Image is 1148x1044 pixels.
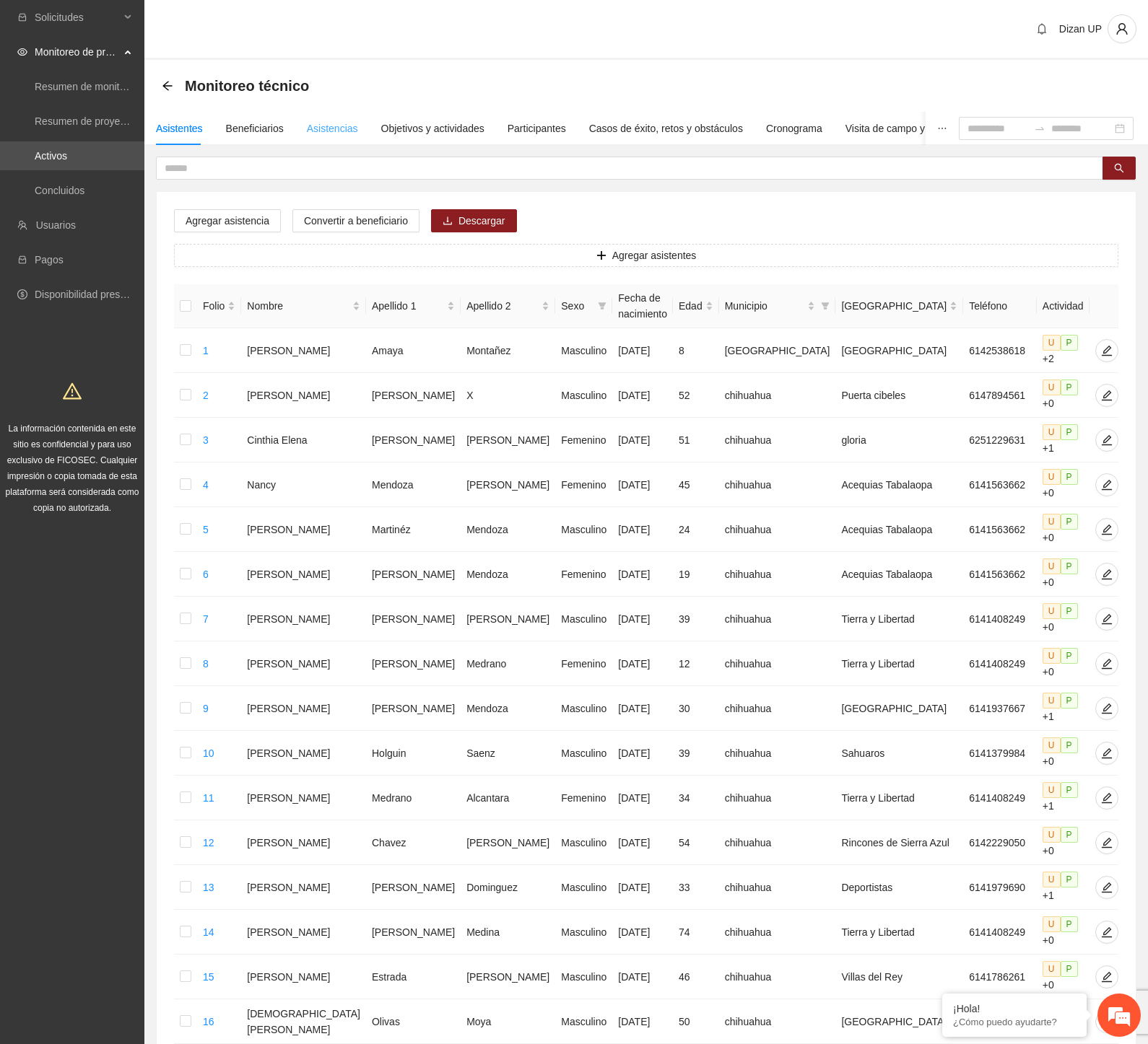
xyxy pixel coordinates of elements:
td: 6141786261 [963,955,1037,999]
td: +1 [1037,776,1090,820]
td: Tierra y Libertad [835,641,963,686]
div: Back [162,80,173,92]
span: Estamos en línea. [84,193,199,338]
span: edit [1096,479,1118,491]
span: U [1043,335,1061,351]
td: [DATE] [612,686,673,731]
td: +0 [1037,641,1090,686]
td: [PERSON_NAME] [366,552,461,597]
button: edit [1095,429,1118,452]
div: Chatee con nosotros ahora [75,74,243,92]
td: Medrano [366,776,461,820]
button: plusAgregar asistentes [174,244,1118,267]
td: [DATE] [612,955,673,999]
td: [PERSON_NAME] [366,641,461,686]
span: U [1043,961,1061,977]
button: edit [1095,921,1118,944]
td: [DATE] [612,373,673,418]
span: P [1061,380,1078,395]
td: Nancy [241,462,366,507]
td: +1 [1037,865,1090,910]
button: downloadDescargar [431,209,517,232]
a: 2 [203,390,209,401]
span: Folio [203,298,225,314]
span: U [1043,693,1061,709]
td: Femenino [555,776,612,820]
td: Acequias Tabalaopa [835,507,963,552]
span: P [1061,335,1078,351]
td: Mendoza [461,507,555,552]
td: [PERSON_NAME] [366,686,461,731]
span: edit [1096,390,1118,401]
td: Masculino [555,507,612,552]
td: 6142538618 [963,328,1037,373]
td: 6141937667 [963,686,1037,731]
td: [PERSON_NAME] [461,418,555,462]
button: edit [1095,339,1118,362]
td: [PERSON_NAME] [366,910,461,955]
td: [GEOGRAPHIC_DATA] [719,328,836,373]
td: 74 [673,910,719,955]
td: 6251229631 [963,418,1037,462]
span: ellipsis [937,123,947,133]
td: 6141379984 [963,731,1037,776]
span: P [1061,603,1078,619]
td: [PERSON_NAME] [241,507,366,552]
span: edit [1096,569,1118,580]
td: [PERSON_NAME] [241,820,366,865]
a: 11 [203,792,214,804]
div: Asistencias [307,120,358,136]
td: [DATE] [612,507,673,552]
td: Puerta cibeles [835,373,963,418]
td: 52 [673,373,719,418]
button: search [1103,157,1136,180]
td: Amaya [366,328,461,373]
th: Nombre [241,284,366,328]
td: Femenino [555,418,612,462]
td: Mendoza [461,686,555,731]
span: U [1043,916,1061,932]
td: Estrada [366,955,461,999]
td: [PERSON_NAME] [241,373,366,418]
td: [DATE] [612,776,673,820]
span: filter [818,295,832,317]
td: [PERSON_NAME] [241,865,366,910]
td: 6141563662 [963,462,1037,507]
td: Masculino [555,328,612,373]
td: 6141408249 [963,776,1037,820]
td: Sahuaros [835,731,963,776]
td: [DATE] [612,865,673,910]
td: 45 [673,462,719,507]
td: +0 [1037,373,1090,418]
span: U [1043,872,1061,887]
td: [PERSON_NAME] [241,910,366,955]
td: chihuahua [719,731,836,776]
span: U [1043,380,1061,395]
span: edit [1096,434,1118,446]
span: Apellido 2 [466,298,539,314]
span: Solicitudes [35,3,120,32]
td: Femenino [555,641,612,686]
span: warning [63,382,82,400]
td: +0 [1037,552,1090,597]
a: 15 [203,971,214,983]
span: U [1043,514,1061,530]
td: +0 [1037,955,1090,999]
button: edit [1095,1010,1118,1033]
button: edit [1095,473,1118,496]
td: Masculino [555,373,612,418]
td: 6141408249 [963,597,1037,641]
td: Masculino [555,731,612,776]
td: [DATE] [612,731,673,776]
th: Teléfono [963,284,1037,328]
td: 6141408249 [963,641,1037,686]
td: 6141979690 [963,865,1037,910]
td: Mendoza [366,462,461,507]
span: P [1061,648,1078,664]
td: [PERSON_NAME] [461,955,555,999]
td: chihuahua [719,776,836,820]
td: [PERSON_NAME] [241,641,366,686]
button: user [1108,14,1136,43]
td: Masculino [555,597,612,641]
button: edit [1095,786,1118,810]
